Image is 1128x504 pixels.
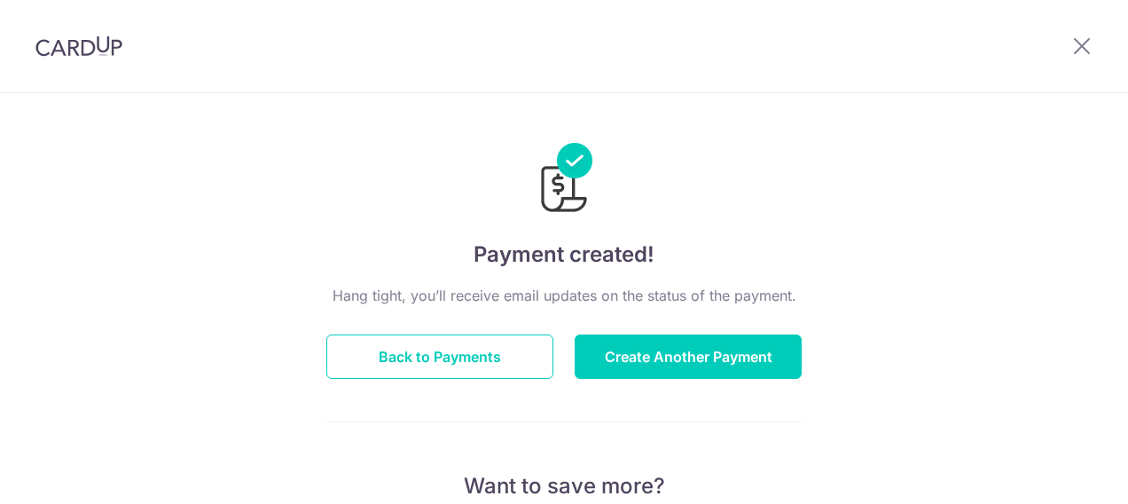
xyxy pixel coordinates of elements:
button: Create Another Payment [575,335,802,379]
button: Back to Payments [326,335,553,379]
p: Hang tight, you’ll receive email updates on the status of the payment. [326,285,802,306]
h4: Payment created! [326,239,802,271]
img: CardUp [35,35,122,57]
p: Want to save more? [326,472,802,500]
img: Payments [536,143,592,217]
